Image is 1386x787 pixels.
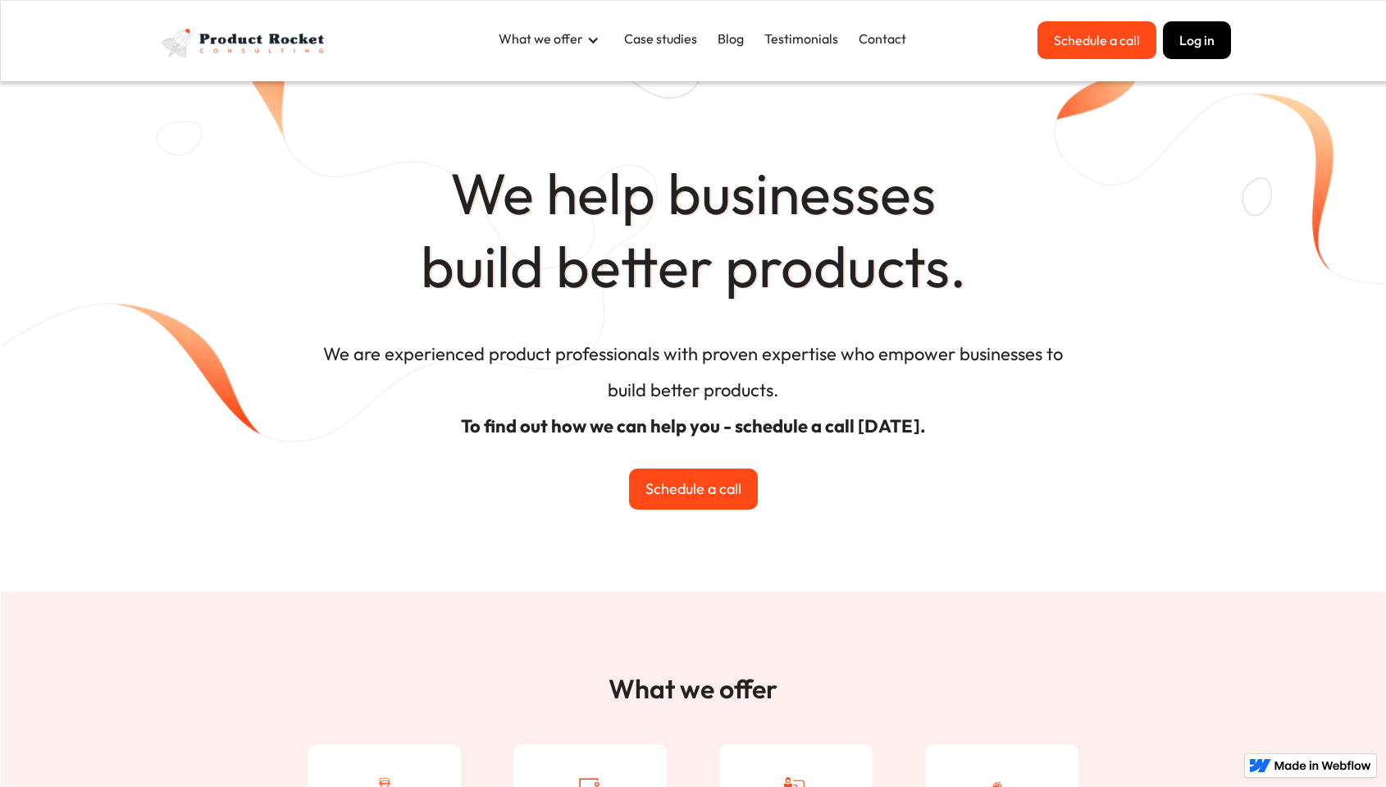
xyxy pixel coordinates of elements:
[490,21,616,58] div: What we offer
[850,21,914,56] a: Contact
[756,21,846,56] a: Testimonials
[499,30,583,48] div: What we offer
[157,21,333,65] img: Product Rocket full light logo
[308,674,1078,703] h2: What we offer
[1037,21,1156,59] a: Schedule a call
[616,21,705,56] a: Case studies
[1274,761,1371,771] img: Made in Webflow
[1163,21,1231,59] button: Log in
[461,408,926,444] strong: To find out how we can help you - schedule a call [DATE].
[709,21,752,56] a: Blog
[312,327,1074,460] h4: We are experienced product professionals with proven expertise who empower businesses to build be...
[157,21,333,65] a: home
[629,469,758,510] a: Schedule a call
